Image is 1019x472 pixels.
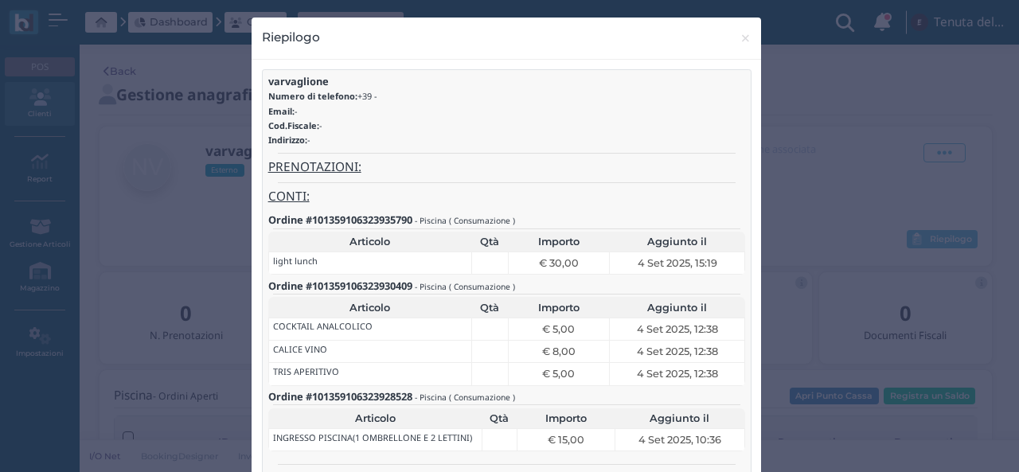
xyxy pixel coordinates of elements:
[449,215,515,226] small: ( Consumazione )
[740,28,752,49] span: ×
[268,92,746,101] h6: +39 -
[268,213,412,227] b: Ordine #101359106323935790
[482,408,517,429] th: Qtà
[273,256,318,266] h6: light lunch
[638,432,721,447] span: 4 Set 2025, 10:36
[610,232,745,252] th: Aggiunto il
[637,322,718,337] span: 4 Set 2025, 12:38
[637,344,718,359] span: 4 Set 2025, 12:38
[542,322,575,337] span: € 5,00
[539,256,579,271] span: € 30,00
[615,408,745,429] th: Aggiunto il
[415,215,447,226] small: - Piscina
[471,232,508,252] th: Qtà
[610,297,745,318] th: Aggiunto il
[268,74,329,88] b: varvaglione
[449,281,515,292] small: ( Consumazione )
[268,119,319,131] b: Cod.Fiscale:
[273,367,339,376] h6: TRIS APERITIVO
[273,345,327,354] h6: CALICE VINO
[268,158,361,175] u: PRENOTAZIONI:
[415,281,447,292] small: - Piscina
[268,135,746,145] h6: -
[542,344,576,359] span: € 8,00
[268,188,310,205] u: CONTI:
[508,232,610,252] th: Importo
[415,392,447,403] small: - Piscina
[268,232,471,252] th: Articolo
[268,297,471,318] th: Articolo
[548,432,584,447] span: € 15,00
[268,107,746,116] h6: -
[268,121,746,131] h6: -
[273,433,472,443] h6: INGRESSO PISCINA(1 OMBRELLONE E 2 LETTINI)
[449,392,515,403] small: ( Consumazione )
[268,389,412,404] b: Ordine #101359106323928528
[508,297,610,318] th: Importo
[517,408,615,429] th: Importo
[268,408,482,429] th: Articolo
[268,134,307,146] b: Indirizzo:
[268,279,412,293] b: Ordine #101359106323930409
[268,105,295,117] b: Email:
[542,366,575,381] span: € 5,00
[268,90,357,102] b: Numero di telefono:
[262,28,320,46] h4: Riepilogo
[273,322,373,331] h6: COCKTAIL ANALCOLICO
[637,366,718,381] span: 4 Set 2025, 12:38
[471,297,508,318] th: Qtà
[638,256,717,271] span: 4 Set 2025, 15:19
